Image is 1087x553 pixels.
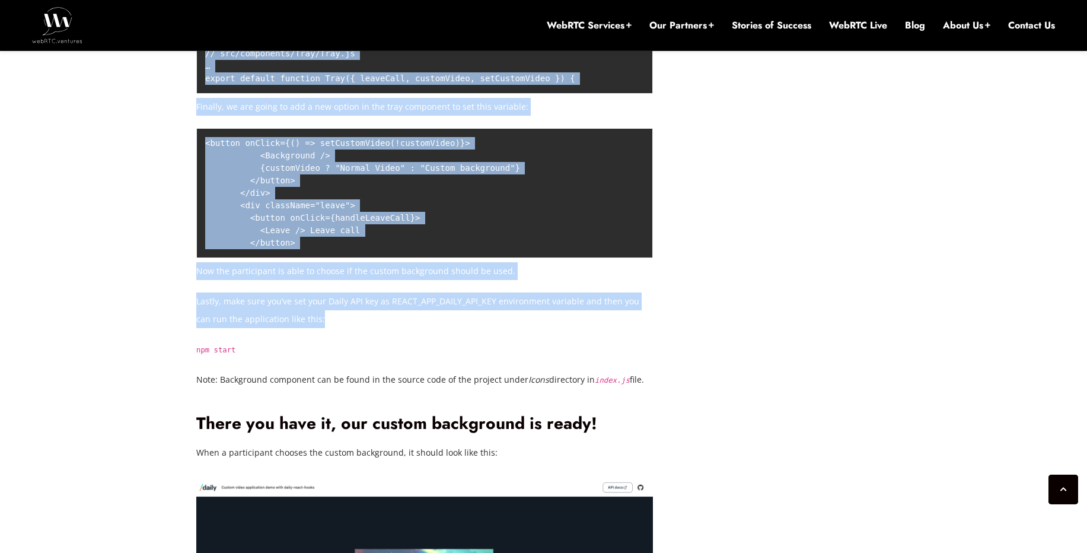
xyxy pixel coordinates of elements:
a: Blog [905,19,925,32]
p: Note: Background component can be found in the source code of the project under directory in file. [196,371,653,389]
a: Contact Us [1008,19,1055,32]
a: Our Partners [649,19,714,32]
code: <button onClick={() => setCustomVideo(!customVideo)}> <Background /> {customVideo ? "Normal Video... [205,138,520,247]
code: npm start [196,346,235,354]
code: // src/components/Tray/Tray.js … export default function Tray({ leaveCall, customVideo, setCustom... [205,49,575,83]
em: Icons [528,374,549,385]
p: When a participant chooses the custom background, it should look like this: [196,444,653,462]
code: index.js [595,376,630,384]
h2: There you have it, our custom background is ready! [196,414,653,434]
a: About Us [943,19,990,32]
a: Stories of Success [732,19,811,32]
a: WebRTC Services [547,19,632,32]
img: WebRTC.ventures [32,7,82,43]
p: Now the participant is able to choose if the custom background should be used. [196,262,653,280]
p: Finally, we are going to add a new option in the tray component to set this variable: [196,98,653,116]
a: WebRTC Live [829,19,887,32]
p: Lastly, make sure you’ve set your Daily API key as REACT_APP_DAILY_API_KEY environment variable a... [196,293,653,328]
